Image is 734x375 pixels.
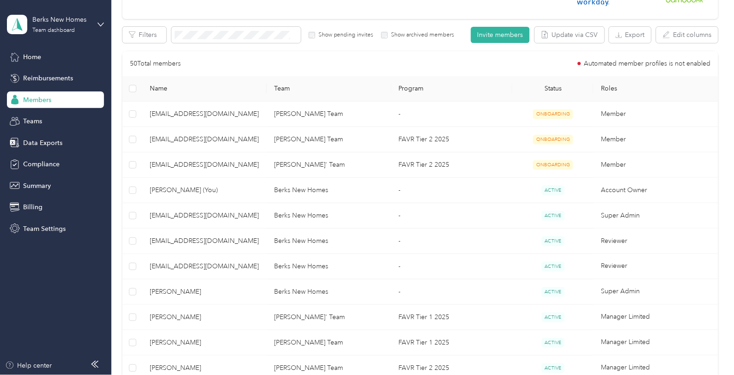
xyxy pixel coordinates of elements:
[315,31,373,39] label: Show pending invites
[267,76,391,102] th: Team
[150,85,259,92] span: Name
[391,152,513,178] td: FAVR Tier 2 2025
[23,181,51,191] span: Summary
[391,305,513,330] td: FAVR Tier 1 2025
[150,338,259,348] span: [PERSON_NAME]
[533,135,573,145] span: ONBOARDING
[142,229,267,254] td: favr1+berkshomes@everlance.com
[593,305,718,330] td: Manager Limited
[23,202,43,212] span: Billing
[267,203,391,229] td: Berks New Homes
[593,102,718,127] td: Member
[593,203,718,229] td: Super Admin
[391,254,513,279] td: -
[542,211,565,221] span: ACTIVE
[533,160,573,170] span: ONBOARDING
[130,59,181,69] p: 50 Total members
[23,52,41,62] span: Home
[267,178,391,203] td: Berks New Homes
[150,287,259,297] span: [PERSON_NAME]
[267,330,391,356] td: Todd Thompson's Team
[150,211,259,221] span: [EMAIL_ADDRESS][DOMAIN_NAME]
[609,27,651,43] button: Export
[267,229,391,254] td: Berks New Homes
[150,261,259,272] span: [EMAIL_ADDRESS][DOMAIN_NAME]
[513,102,593,127] td: ONBOARDING
[23,73,73,83] span: Reimbursements
[391,203,513,229] td: -
[150,363,259,373] span: [PERSON_NAME]
[391,279,513,305] td: -
[23,224,66,234] span: Team Settings
[5,361,52,370] button: Help center
[150,109,259,119] span: [EMAIL_ADDRESS][DOMAIN_NAME]
[142,203,267,229] td: success+berkshomes@everlance.com
[542,313,565,322] span: ACTIVE
[593,76,718,102] th: Roles
[142,152,267,178] td: jtorres@berkshomes.com
[150,185,259,195] span: [PERSON_NAME] (You)
[142,330,267,356] td: Todd M. Thompson
[267,254,391,279] td: Berks New Homes
[142,178,267,203] td: Natalie Roslin (You)
[142,76,267,102] th: Name
[391,178,513,203] td: -
[142,127,267,152] td: dpalmer@berkshomes.com
[23,116,42,126] span: Teams
[23,95,51,105] span: Members
[682,323,734,375] iframe: Everlance-gr Chat Button Frame
[267,279,391,305] td: Berks New Homes
[593,127,718,152] td: Member
[513,76,593,102] th: Status
[593,152,718,178] td: Member
[391,229,513,254] td: -
[535,27,605,43] button: Update via CSV
[593,254,718,279] td: Reviewer
[150,312,259,322] span: [PERSON_NAME]
[542,338,565,348] span: ACTIVE
[23,159,60,169] span: Compliance
[391,102,513,127] td: -
[471,27,530,43] button: Invite members
[142,254,267,279] td: favr2+berkshomes@everlance.com
[513,127,593,152] td: ONBOARDING
[142,279,267,305] td: Stacy Phile
[542,236,565,246] span: ACTIVE
[584,60,711,67] span: Automated member profiles is not enabled
[388,31,454,39] label: Show archived members
[142,305,267,330] td: Brian A. DeJesus
[142,102,267,127] td: dpaine@berkshomes.com
[513,152,593,178] td: ONBOARDING
[533,109,573,119] span: ONBOARDING
[32,15,90,24] div: Berks New Homes
[542,363,565,373] span: ACTIVE
[267,305,391,330] td: Brian DeJesus' Team
[122,27,166,43] button: Filters
[391,330,513,356] td: FAVR Tier 1 2025
[656,27,718,43] button: Edit columns
[267,127,391,152] td: John D'Angelo's Team
[391,127,513,152] td: FAVR Tier 2 2025
[542,287,565,297] span: ACTIVE
[593,229,718,254] td: Reviewer
[267,152,391,178] td: Brian DeJesus' Team
[150,236,259,246] span: [EMAIL_ADDRESS][DOMAIN_NAME]
[542,186,565,195] span: ACTIVE
[150,160,259,170] span: [EMAIL_ADDRESS][DOMAIN_NAME]
[32,28,75,33] div: Team dashboard
[593,330,718,356] td: Manager Limited
[391,76,513,102] th: Program
[593,178,718,203] td: Account Owner
[593,279,718,305] td: Super Admin
[23,138,62,148] span: Data Exports
[150,134,259,145] span: [EMAIL_ADDRESS][DOMAIN_NAME]
[267,102,391,127] td: Deb Paine's Team
[542,262,565,272] span: ACTIVE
